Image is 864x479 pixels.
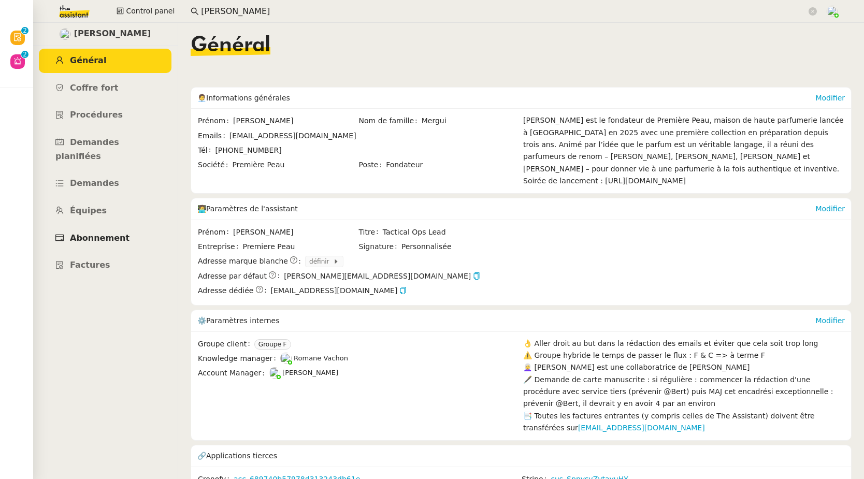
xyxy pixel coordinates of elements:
span: [EMAIL_ADDRESS][DOMAIN_NAME] [271,285,407,297]
span: Adresse par défaut [198,270,267,282]
span: [PERSON_NAME] [233,115,357,127]
a: Modifier [815,316,845,325]
span: Tactical Ops Lead [383,226,519,238]
span: [PERSON_NAME][EMAIL_ADDRESS][DOMAIN_NAME] [284,270,480,282]
span: [PHONE_NUMBER] [215,146,281,154]
span: définir [309,256,333,267]
span: [PERSON_NAME] [233,226,357,238]
div: 🔗 [197,445,845,466]
span: Paramètres internes [206,316,279,325]
img: users%2FyQfMwtYgTqhRP2YHWHmG2s2LYaD3%2Favatar%2Fprofile-pic.png [280,353,292,364]
nz-tag: Groupe F [254,339,291,350]
button: Control panel [110,4,181,19]
span: Procédures [70,110,123,120]
a: Demandes [39,171,171,196]
input: Rechercher [201,5,807,19]
div: [PERSON_NAME] est le fondateur de Première Peau, maison de haute parfumerie lancée à [GEOGRAPHIC_... [523,114,845,187]
span: Demandes planifiées [55,137,119,161]
span: Prénom [198,115,233,127]
span: Première Peau [232,159,357,171]
span: Fondateur [386,159,519,171]
span: Romane Vachon [294,354,348,362]
span: Applications tierces [206,452,277,460]
span: Nom de famille [359,115,422,127]
img: users%2FNTfmycKsCFdqp6LX6USf2FmuPJo2%2Favatar%2Fprofile-pic%20(1).png [827,6,838,17]
nz-badge-sup: 2 [21,51,28,58]
span: [PERSON_NAME] [74,27,151,41]
div: 🧑‍💼 [197,88,815,108]
a: Demandes planifiées [39,130,171,168]
span: Société [198,159,232,171]
span: Emails [198,130,229,142]
span: Informations générales [206,94,290,102]
span: Groupe client [198,338,254,350]
div: 👌 Aller droit au but dans la rédaction des emails et éviter que cela soit trop long [523,338,845,350]
a: [EMAIL_ADDRESS][DOMAIN_NAME] [578,424,705,432]
img: users%2Fjeuj7FhI7bYLyCU6UIN9LElSS4x1%2Favatar%2F1678820456145.jpeg [60,28,71,40]
span: Abonnement [70,233,129,243]
span: [EMAIL_ADDRESS][DOMAIN_NAME] [229,132,356,140]
span: Général [191,35,270,56]
div: 🧑‍💻 [197,198,815,219]
div: 📑 Toutes les factures entrantes (y compris celles de The Assistant) doivent être transférées sur [523,410,845,434]
span: Personnalisée [401,241,452,253]
a: Procédures [39,103,171,127]
span: Signature [359,241,401,253]
span: Paramètres de l'assistant [206,205,298,213]
span: Premiere Peau [242,241,357,253]
a: Équipes [39,199,171,223]
span: Tél [198,144,215,156]
a: Abonnement [39,226,171,251]
span: Factures [70,260,110,270]
span: Adresse dédiée [198,285,253,297]
span: Adresse marque blanche [198,255,288,267]
div: 👩‍🦳 [PERSON_NAME] est une collaboratrice de [PERSON_NAME] [523,361,845,373]
span: Coffre fort [70,83,119,93]
span: Knowledge manager [198,353,280,365]
div: 🖋️ Demande de carte manuscrite : si régulière : commencer la rédaction d'une procédure avec servi... [523,374,845,410]
a: Général [39,49,171,73]
span: Équipes [70,206,107,215]
a: Modifier [815,205,845,213]
span: Titre [359,226,383,238]
span: Mergui [422,115,519,127]
img: users%2FNTfmycKsCFdqp6LX6USf2FmuPJo2%2Favatar%2Fprofile-pic%20(1).png [269,367,280,379]
span: Demandes [70,178,119,188]
span: Poste [359,159,386,171]
div: ⚠️ Groupe hybride le temps de passer le flux : F & C => à terme F [523,350,845,361]
span: Prénom [198,226,233,238]
span: Entreprise [198,241,242,253]
span: [PERSON_NAME] [282,369,338,376]
a: Modifier [815,94,845,102]
div: ⚙️ [197,310,815,331]
nz-badge-sup: 2 [21,27,28,34]
span: Général [70,55,106,65]
span: Control panel [126,5,175,17]
span: Account Manager [198,367,269,379]
a: Coffre fort [39,76,171,100]
p: 2 [23,27,27,36]
p: 2 [23,51,27,60]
